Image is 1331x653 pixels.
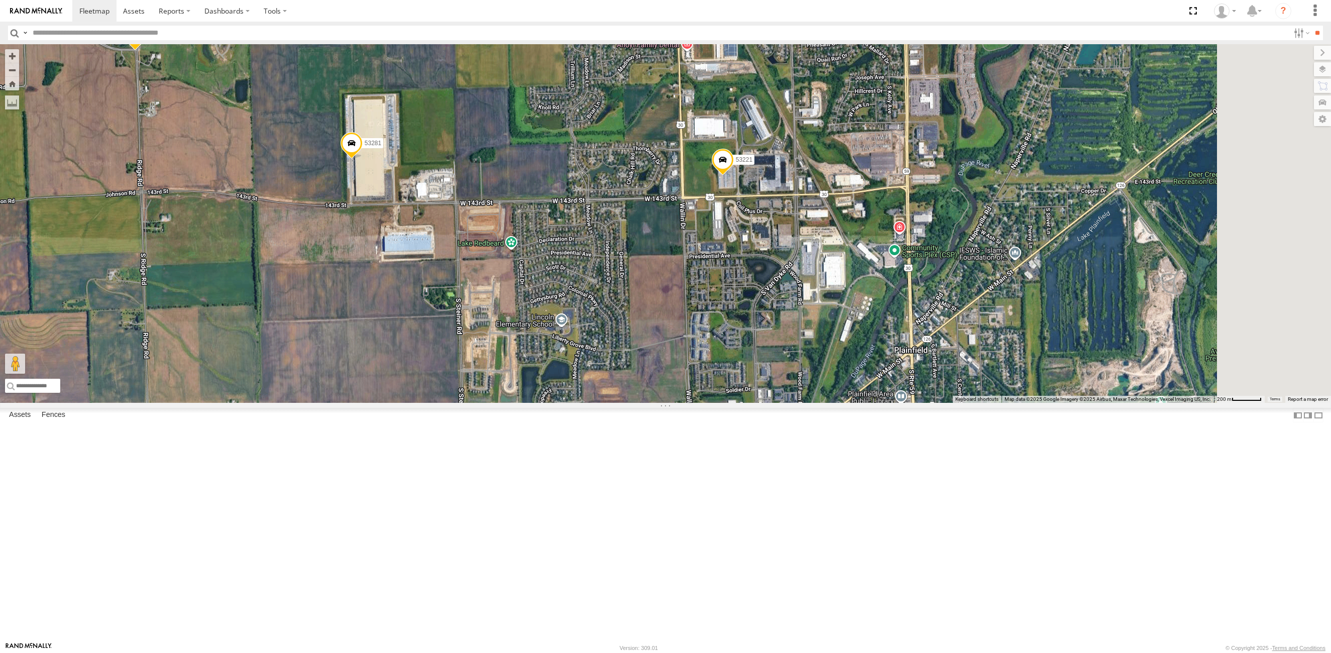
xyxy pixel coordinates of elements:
a: Terms and Conditions [1272,645,1325,651]
label: Dock Summary Table to the Left [1293,408,1303,422]
button: Zoom out [5,63,19,77]
button: Zoom in [5,49,19,63]
a: Visit our Website [6,643,52,653]
label: Assets [4,408,36,422]
label: Hide Summary Table [1313,408,1323,422]
div: Miky Transport [1210,4,1240,19]
label: Map Settings [1314,112,1331,126]
label: Search Query [21,26,29,40]
span: 53221 [736,156,752,163]
div: © Copyright 2025 - [1226,645,1325,651]
button: Drag Pegman onto the map to open Street View [5,354,25,374]
a: Terms (opens in new tab) [1270,397,1280,401]
div: Version: 309.01 [620,645,658,651]
label: Dock Summary Table to the Right [1303,408,1313,422]
img: rand-logo.svg [10,8,62,15]
label: Fences [37,408,70,422]
button: Zoom Home [5,77,19,90]
span: 53281 [365,140,381,147]
button: Keyboard shortcuts [955,396,999,403]
span: Map data ©2025 Google Imagery ©2025 Airbus, Maxar Technologies, Vexcel Imaging US, Inc. [1005,396,1211,402]
button: Map Scale: 200 m per 56 pixels [1214,396,1265,403]
span: 200 m [1217,396,1232,402]
i: ? [1275,3,1291,19]
label: Search Filter Options [1290,26,1311,40]
a: Report a map error [1288,396,1328,402]
label: Measure [5,95,19,110]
